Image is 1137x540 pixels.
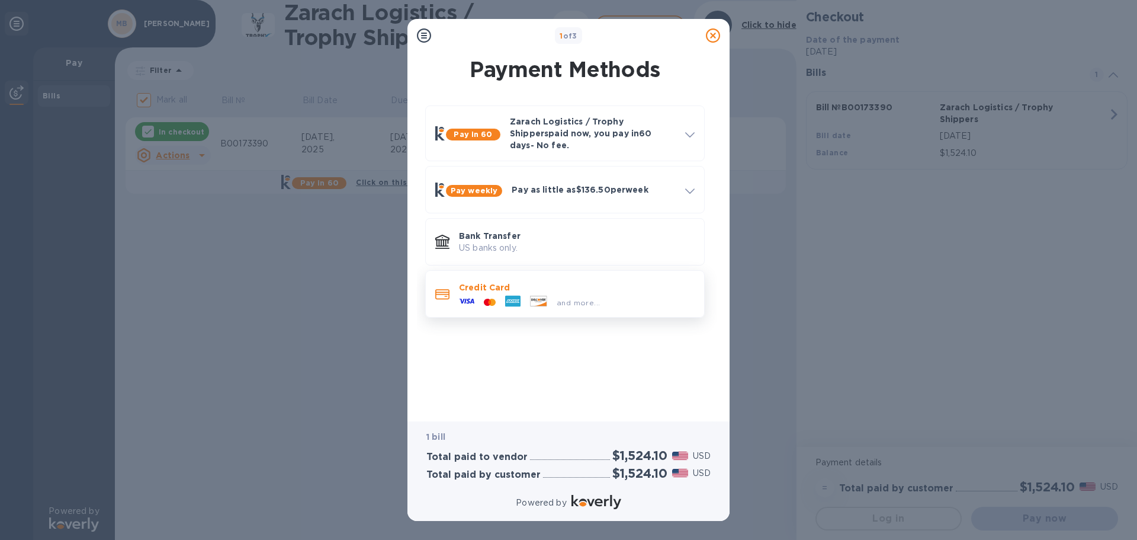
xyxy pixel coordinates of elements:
[426,452,528,463] h3: Total paid to vendor
[612,448,667,463] h2: $1,524.10
[693,450,711,462] p: USD
[451,186,497,195] b: Pay weekly
[612,466,667,481] h2: $1,524.10
[512,184,676,196] p: Pay as little as $136.50 per week
[516,497,566,509] p: Powered by
[426,432,445,442] b: 1 bill
[423,57,707,82] h1: Payment Methods
[426,469,541,481] h3: Total paid by customer
[571,495,621,509] img: Logo
[557,298,600,307] span: and more...
[560,31,563,40] span: 1
[454,130,492,139] b: Pay in 60
[672,469,688,477] img: USD
[560,31,577,40] b: of 3
[672,452,688,460] img: USD
[510,116,676,151] p: Zarach Logistics / Trophy Shippers paid now, you pay in 60 days - No fee.
[693,467,711,480] p: USD
[459,282,695,293] p: Credit Card
[459,230,695,242] p: Bank Transfer
[459,242,695,254] p: US banks only.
